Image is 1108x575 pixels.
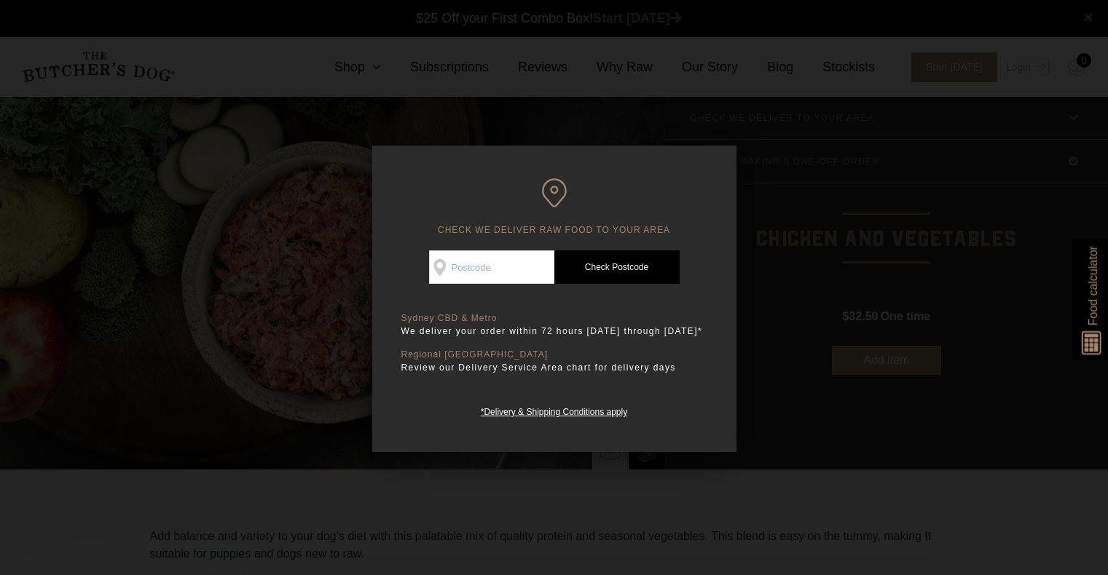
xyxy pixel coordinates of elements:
span: Food calculator [1084,246,1101,325]
input: Postcode [429,250,554,284]
p: Review our Delivery Service Area chart for delivery days [401,360,707,375]
a: *Delivery & Shipping Conditions apply [481,403,627,417]
p: We deliver your order within 72 hours [DATE] through [DATE]* [401,324,707,338]
a: Check Postcode [554,250,680,284]
p: Sydney CBD & Metro [401,313,707,324]
h6: CHECK WE DELIVER RAW FOOD TO YOUR AREA [401,178,707,236]
p: Regional [GEOGRAPHIC_DATA] [401,349,707,360]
